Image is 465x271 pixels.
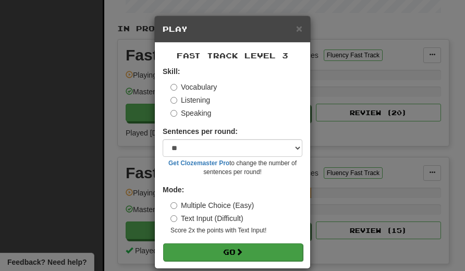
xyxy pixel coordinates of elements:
label: Text Input (Difficult) [170,213,243,224]
label: Multiple Choice (Easy) [170,200,254,211]
button: Go [163,243,303,261]
small: Score 2x the points with Text Input ! [170,226,302,235]
button: Close [296,23,302,34]
input: Vocabulary [170,84,177,91]
label: Vocabulary [170,82,217,92]
a: Get Clozemaster Pro [168,159,229,167]
label: Speaking [170,108,211,118]
span: Fast Track Level 3 [177,51,288,60]
small: to change the number of sentences per round! [163,159,302,177]
strong: Mode: [163,186,184,194]
input: Multiple Choice (Easy) [170,202,177,209]
input: Speaking [170,110,177,117]
input: Listening [170,97,177,104]
label: Listening [170,95,210,105]
label: Sentences per round: [163,126,238,137]
span: × [296,22,302,34]
input: Text Input (Difficult) [170,215,177,222]
strong: Skill: [163,67,180,76]
h5: Play [163,24,302,34]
